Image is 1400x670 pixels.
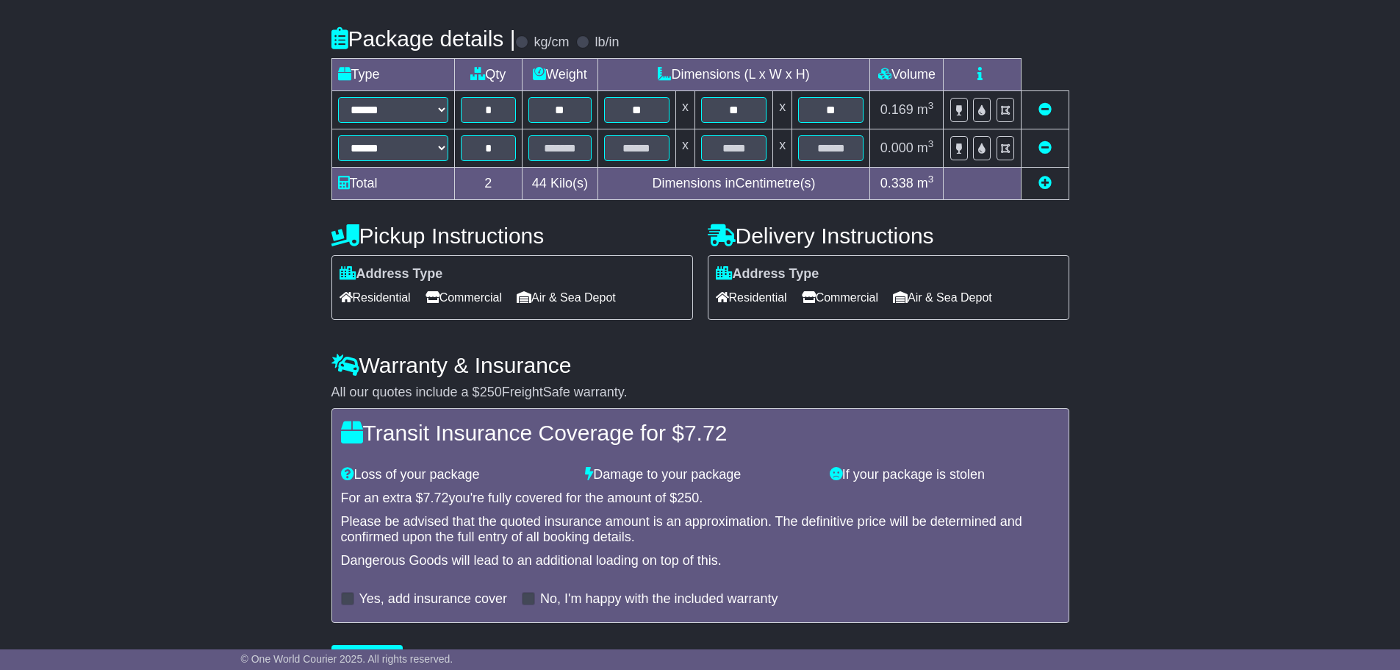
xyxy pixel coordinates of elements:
td: x [675,129,694,168]
h4: Package details | [331,26,516,51]
span: 7.72 [423,491,449,505]
td: Total [331,168,454,200]
div: For an extra $ you're fully covered for the amount of $ . [341,491,1060,507]
a: Add new item [1038,176,1052,190]
h4: Delivery Instructions [708,224,1069,248]
label: Yes, add insurance cover [359,591,507,607]
label: No, I'm happy with the included warranty [540,591,778,607]
td: Type [331,59,454,91]
td: x [773,91,792,129]
td: Dimensions (L x W x H) [597,59,870,91]
div: Dangerous Goods will lead to an additional loading on top of this. [341,553,1060,569]
div: If your package is stolen [822,467,1067,483]
span: © One World Courier 2025. All rights reserved. [241,653,453,665]
span: 44 [532,176,547,190]
h4: Warranty & Insurance [331,353,1069,377]
div: All our quotes include a $ FreightSafe warranty. [331,385,1069,401]
span: 7.72 [684,421,727,445]
td: x [675,91,694,129]
span: 250 [677,491,699,505]
div: Damage to your package [578,467,822,483]
sup: 3 [928,138,934,149]
span: 0.338 [880,176,913,190]
h4: Pickup Instructions [331,224,693,248]
label: Address Type [716,266,819,282]
span: Commercial [802,286,878,309]
label: Address Type [340,266,443,282]
div: Please be advised that the quoted insurance amount is an approximation. The definitive price will... [341,514,1060,546]
td: Weight [523,59,598,91]
a: Remove this item [1038,140,1052,155]
td: Dimensions in Centimetre(s) [597,168,870,200]
a: Remove this item [1038,102,1052,117]
span: Commercial [426,286,502,309]
sup: 3 [928,100,934,111]
span: m [917,140,934,155]
span: m [917,102,934,117]
label: kg/cm [534,35,569,51]
span: Residential [340,286,411,309]
span: 0.169 [880,102,913,117]
td: Kilo(s) [523,168,598,200]
label: lb/in [595,35,619,51]
td: Volume [870,59,944,91]
td: x [773,129,792,168]
span: 250 [480,385,502,399]
h4: Transit Insurance Coverage for $ [341,421,1060,445]
span: Residential [716,286,787,309]
td: Qty [454,59,523,91]
span: Air & Sea Depot [893,286,992,309]
span: Air & Sea Depot [517,286,616,309]
span: m [917,176,934,190]
span: 0.000 [880,140,913,155]
sup: 3 [928,174,934,185]
td: 2 [454,168,523,200]
div: Loss of your package [334,467,578,483]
